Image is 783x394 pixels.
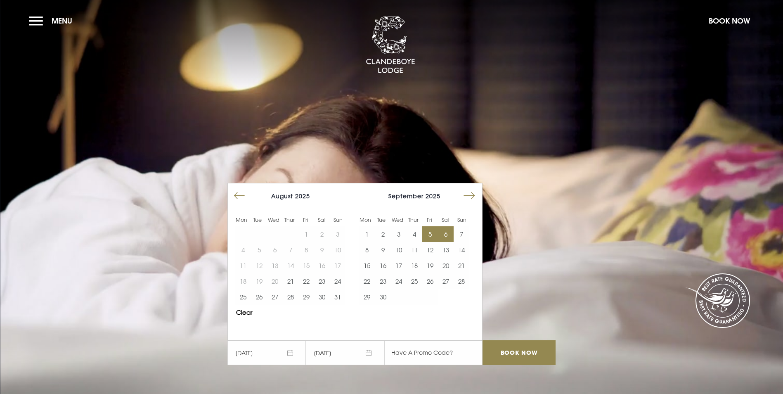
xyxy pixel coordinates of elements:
[330,289,345,305] button: 31
[283,289,298,305] td: Choose Thursday, August 28, 2025 as your end date.
[391,242,407,258] button: 10
[267,289,283,305] button: 27
[314,289,330,305] td: Choose Saturday, August 30, 2025 as your end date.
[391,226,407,242] button: 3
[29,12,76,30] button: Menu
[391,242,407,258] td: Choose Wednesday, September 10, 2025 as your end date.
[407,226,422,242] button: 4
[422,273,438,289] button: 26
[232,188,247,204] button: Move backward to switch to the previous month.
[267,289,283,305] td: Choose Wednesday, August 27, 2025 as your end date.
[227,340,306,365] span: [DATE]
[283,289,298,305] button: 28
[330,273,345,289] td: Choose Sunday, August 24, 2025 as your end date.
[298,289,314,305] td: Choose Friday, August 29, 2025 as your end date.
[391,273,407,289] button: 24
[407,258,422,273] button: 18
[375,258,390,273] td: Choose Tuesday, September 16, 2025 as your end date.
[438,273,454,289] button: 27
[235,289,251,305] button: 25
[438,226,454,242] button: 6
[375,273,390,289] td: Choose Tuesday, September 23, 2025 as your end date.
[314,273,330,289] td: Choose Saturday, August 23, 2025 as your end date.
[454,258,469,273] button: 21
[359,242,375,258] button: 8
[391,258,407,273] button: 17
[438,258,454,273] td: Choose Saturday, September 20, 2025 as your end date.
[454,242,469,258] button: 14
[438,226,454,242] td: Choose Saturday, September 6, 2025 as your end date.
[359,273,375,289] td: Choose Monday, September 22, 2025 as your end date.
[359,258,375,273] td: Choose Monday, September 15, 2025 as your end date.
[359,226,375,242] button: 1
[384,340,483,365] input: Have A Promo Code?
[407,273,422,289] button: 25
[438,242,454,258] button: 13
[251,289,267,305] button: 26
[407,258,422,273] td: Choose Thursday, September 18, 2025 as your end date.
[271,192,293,199] span: August
[422,258,438,273] button: 19
[306,340,384,365] span: [DATE]
[391,258,407,273] td: Choose Wednesday, September 17, 2025 as your end date.
[298,273,314,289] button: 22
[314,289,330,305] button: 30
[391,273,407,289] td: Choose Wednesday, September 24, 2025 as your end date.
[407,242,422,258] button: 11
[283,273,298,289] button: 21
[375,242,390,258] td: Choose Tuesday, September 9, 2025 as your end date.
[298,273,314,289] td: Choose Friday, August 22, 2025 as your end date.
[251,289,267,305] td: Choose Tuesday, August 26, 2025 as your end date.
[422,273,438,289] td: Choose Friday, September 26, 2025 as your end date.
[454,273,469,289] td: Choose Sunday, September 28, 2025 as your end date.
[359,242,375,258] td: Choose Monday, September 8, 2025 as your end date.
[375,226,390,242] td: Choose Tuesday, September 2, 2025 as your end date.
[359,258,375,273] button: 15
[375,226,390,242] button: 2
[407,273,422,289] td: Choose Thursday, September 25, 2025 as your end date.
[375,289,390,305] td: Choose Tuesday, September 30, 2025 as your end date.
[298,289,314,305] button: 29
[359,273,375,289] button: 22
[375,273,390,289] button: 23
[438,242,454,258] td: Choose Saturday, September 13, 2025 as your end date.
[295,192,310,199] span: 2025
[407,226,422,242] td: Choose Thursday, September 4, 2025 as your end date.
[426,192,440,199] span: 2025
[407,242,422,258] td: Choose Thursday, September 11, 2025 as your end date.
[454,242,469,258] td: Choose Sunday, September 14, 2025 as your end date.
[52,16,72,26] span: Menu
[359,289,375,305] td: Choose Monday, September 29, 2025 as your end date.
[461,188,477,204] button: Move forward to switch to the next month.
[391,226,407,242] td: Choose Wednesday, September 3, 2025 as your end date.
[388,192,423,199] span: September
[330,273,345,289] button: 24
[236,309,253,316] button: Clear
[454,258,469,273] td: Choose Sunday, September 21, 2025 as your end date.
[454,226,469,242] td: Choose Sunday, September 7, 2025 as your end date.
[483,340,555,365] input: Book Now
[438,258,454,273] button: 20
[235,289,251,305] td: Choose Monday, August 25, 2025 as your end date.
[375,242,390,258] button: 9
[283,273,298,289] td: Choose Thursday, August 21, 2025 as your end date.
[330,289,345,305] td: Choose Sunday, August 31, 2025 as your end date.
[422,226,438,242] button: 5
[422,242,438,258] td: Choose Friday, September 12, 2025 as your end date.
[422,258,438,273] td: Choose Friday, September 19, 2025 as your end date.
[359,289,375,305] button: 29
[359,226,375,242] td: Choose Monday, September 1, 2025 as your end date.
[454,226,469,242] button: 7
[375,289,390,305] button: 30
[422,226,438,242] td: Selected. Friday, September 5, 2025
[314,273,330,289] button: 23
[438,273,454,289] td: Choose Saturday, September 27, 2025 as your end date.
[454,273,469,289] button: 28
[422,242,438,258] button: 12
[705,12,754,30] button: Book Now
[366,16,415,74] img: Clandeboye Lodge
[375,258,390,273] button: 16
